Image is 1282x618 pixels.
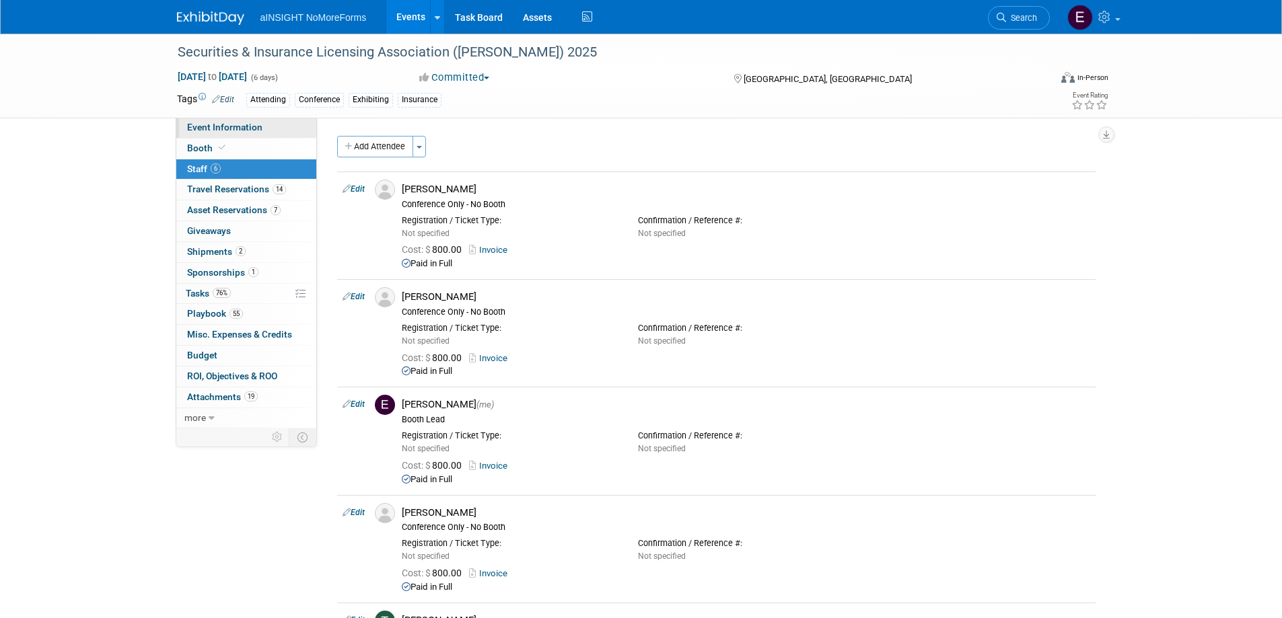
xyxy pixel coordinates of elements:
div: Conference Only - No Booth [402,522,1090,533]
a: Attachments19 [176,387,316,408]
a: Invoice [469,245,513,255]
span: Sponsorships [187,267,258,278]
span: 7 [271,205,281,215]
span: 800.00 [402,244,467,255]
div: Confirmation / Reference #: [638,430,854,441]
div: Paid in Full [402,474,1090,486]
div: [PERSON_NAME] [402,398,1090,411]
span: [DATE] [DATE] [177,71,248,83]
a: Shipments2 [176,242,316,262]
div: Attending [246,93,290,107]
img: ExhibitDay [177,11,244,25]
a: Giveaways [176,221,316,241]
span: Cost: $ [402,352,432,363]
div: In-Person [1077,73,1108,83]
span: 55 [229,309,243,319]
span: Cost: $ [402,244,432,255]
td: Toggle Event Tabs [289,428,316,446]
div: Confirmation / Reference #: [638,215,854,226]
a: Travel Reservations14 [176,180,316,200]
span: [GEOGRAPHIC_DATA], [GEOGRAPHIC_DATA] [744,74,912,84]
span: Booth [187,143,228,153]
div: Booth Lead [402,414,1090,425]
div: Paid in Full [402,582,1090,593]
span: 800.00 [402,568,467,578]
div: Securities & Insurance Licensing Association ([PERSON_NAME]) 2025 [173,40,1030,65]
span: Search [1006,13,1037,23]
span: 6 [211,163,221,173]
a: Staff6 [176,159,316,180]
span: Event Information [187,122,262,132]
td: Personalize Event Tab Strip [266,428,289,446]
button: Committed [415,71,495,85]
span: 76% [213,288,231,298]
div: Confirmation / Reference #: [638,538,854,549]
a: Sponsorships1 [176,263,316,283]
span: Attachments [187,391,258,402]
div: Registration / Ticket Type: [402,215,618,226]
div: Paid in Full [402,366,1090,377]
span: 800.00 [402,352,467,363]
span: Staff [187,163,221,174]
img: Format-Inperson.png [1061,72,1075,83]
div: [PERSON_NAME] [402,506,1090,519]
span: Not specified [638,444,686,453]
span: Giveaways [187,225,231,236]
div: Confirmation / Reference #: [638,323,854,334]
a: more [176,408,316,428]
span: more [184,412,206,423]
a: Misc. Expenses & Credits [176,325,316,345]
span: Cost: $ [402,460,432,471]
a: Tasks76% [176,284,316,304]
i: Booth reservation complete [219,144,225,151]
span: ROI, Objectives & ROO [187,371,277,381]
span: to [206,71,219,82]
div: Paid in Full [402,258,1090,270]
div: Registration / Ticket Type: [402,323,618,334]
a: Budget [176,346,316,366]
span: Asset Reservations [187,204,281,215]
a: Edit [212,95,234,104]
td: Tags [177,92,234,108]
div: Conference Only - No Booth [402,307,1090,317]
div: Conference Only - No Booth [402,199,1090,210]
a: ROI, Objectives & ROO [176,366,316,387]
a: Invoice [469,461,513,471]
div: Event Format [970,70,1109,90]
span: 800.00 [402,460,467,471]
button: Add Attendee [337,136,413,157]
img: Associate-Profile-5.png [375,180,395,200]
a: Edit [343,508,365,517]
div: [PERSON_NAME] [402,183,1090,196]
a: Edit [343,292,365,301]
span: aINSIGHT NoMoreForms [260,12,367,23]
span: Not specified [402,229,450,238]
div: [PERSON_NAME] [402,291,1090,303]
span: Not specified [402,336,450,346]
img: E.jpg [375,395,395,415]
div: Event Rating [1071,92,1108,99]
span: 14 [273,184,286,194]
a: Event Information [176,118,316,138]
span: Misc. Expenses & Credits [187,329,292,340]
span: Travel Reservations [187,184,286,194]
span: Not specified [638,336,686,346]
span: Not specified [402,551,450,561]
span: 1 [248,267,258,277]
div: Insurance [398,93,441,107]
a: Search [988,6,1050,30]
span: Tasks [186,288,231,299]
img: Associate-Profile-5.png [375,287,395,307]
img: Associate-Profile-5.png [375,503,395,523]
img: Eric Guimond [1067,5,1093,30]
a: Edit [343,184,365,194]
span: Not specified [402,444,450,453]
span: (me) [476,399,494,410]
div: Exhibiting [349,93,393,107]
span: 19 [244,391,258,401]
span: Playbook [187,308,243,319]
a: Edit [343,399,365,409]
div: Conference [295,93,344,107]
a: Asset Reservations7 [176,200,316,221]
div: Registration / Ticket Type: [402,430,618,441]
